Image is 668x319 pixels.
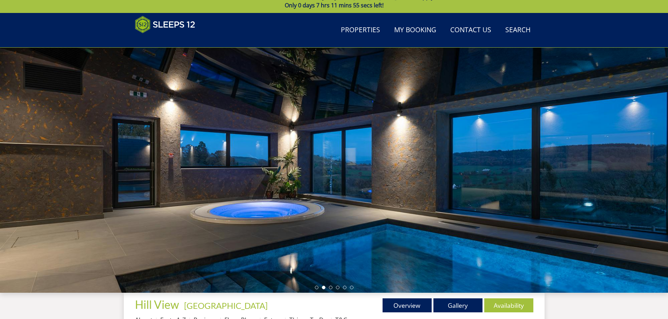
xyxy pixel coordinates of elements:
a: Gallery [433,298,483,312]
span: - [181,300,268,311]
a: My Booking [391,22,439,38]
img: Sleeps 12 [135,16,195,33]
a: Properties [338,22,383,38]
a: Search [502,22,533,38]
a: Overview [383,298,432,312]
a: Contact Us [447,22,494,38]
a: [GEOGRAPHIC_DATA] [184,300,268,311]
a: Hill View [135,298,181,311]
iframe: Customer reviews powered by Trustpilot [131,37,205,43]
span: Hill View [135,298,179,311]
a: Availability [484,298,533,312]
span: Only 0 days 7 hrs 11 mins 55 secs left! [285,1,384,9]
